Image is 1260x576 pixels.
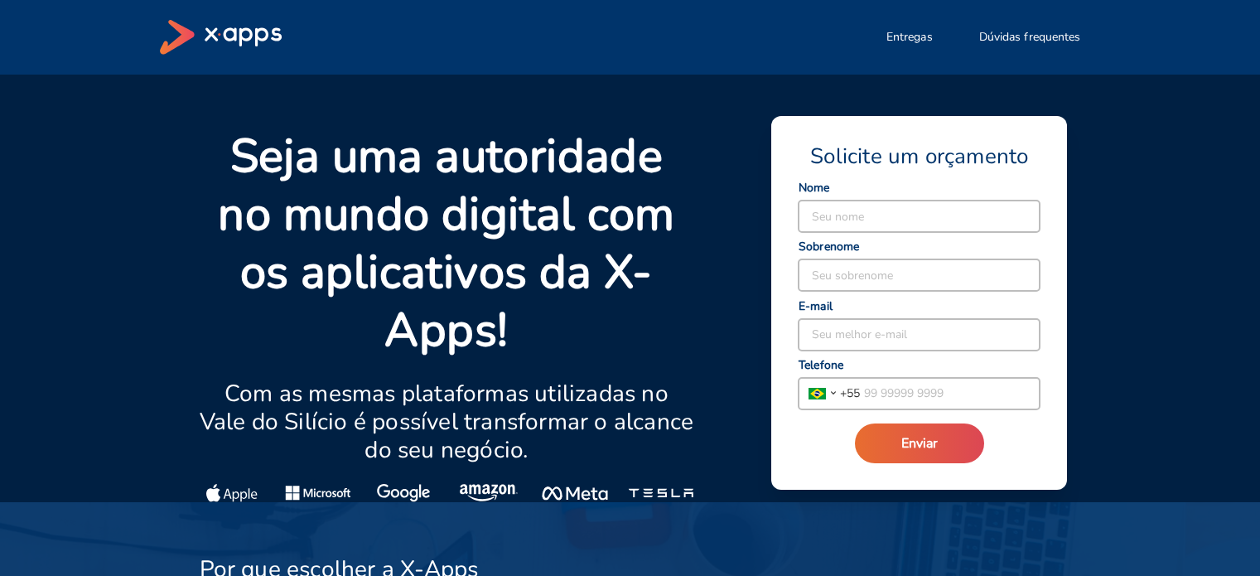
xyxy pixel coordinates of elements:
span: + 55 [840,385,860,402]
button: Entregas [867,21,953,54]
input: 99 99999 9999 [860,378,1040,409]
p: Com as mesmas plataformas utilizadas no Vale do Silício é possível transformar o alcance do seu n... [200,380,694,464]
img: Google [377,484,431,502]
img: Apple [206,484,258,502]
button: Enviar [855,424,984,463]
span: Dúvidas frequentes [979,29,1081,46]
p: Seja uma autoridade no mundo digital com os aplicativos da X-Apps! [200,128,694,360]
span: Entregas [886,29,933,46]
span: Solicite um orçamento [810,143,1028,171]
input: Seu nome [799,201,1040,232]
input: Seu sobrenome [799,259,1040,291]
img: Tesla [628,484,693,502]
button: Dúvidas frequentes [959,21,1101,54]
img: Amazon [460,484,519,502]
img: Microsoft [285,484,350,502]
img: Meta [542,484,607,502]
span: Enviar [901,434,938,453]
input: Seu melhor e-mail [799,319,1040,351]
